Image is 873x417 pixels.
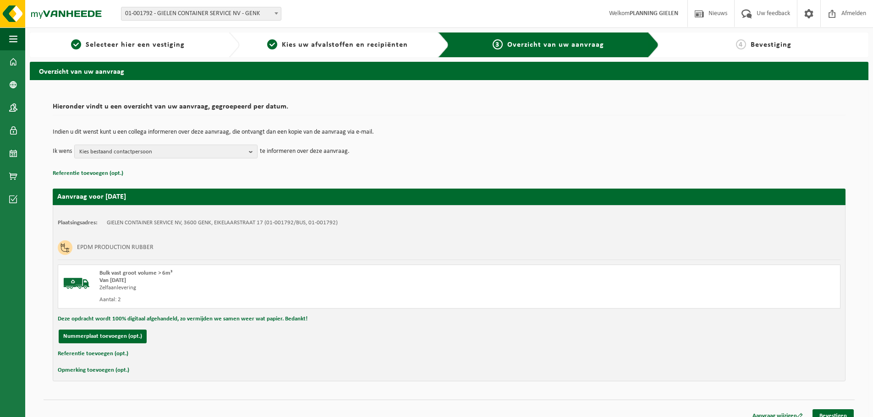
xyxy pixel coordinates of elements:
strong: PLANNING GIELEN [630,10,678,17]
h2: Hieronder vindt u een overzicht van uw aanvraag, gegroepeerd per datum. [53,103,846,115]
span: Bulk vast groot volume > 6m³ [99,270,172,276]
p: Ik wens [53,145,72,158]
span: Selecteer hier een vestiging [86,41,185,49]
button: Referentie toevoegen (opt.) [53,168,123,179]
p: Indien u dit wenst kunt u een collega informeren over deze aanvraag, die ontvangt dan een kopie v... [53,129,846,135]
button: Nummerplaat toevoegen (opt.) [59,330,147,343]
strong: Van [DATE] [99,277,126,283]
td: GIELEN CONTAINER SERVICE NV, 3600 GENK, EIKELAARSTRAAT 17 (01-001792/BUS, 01-001792) [107,219,338,227]
p: te informeren over deze aanvraag. [260,145,350,158]
strong: Plaatsingsadres: [58,220,98,226]
span: 4 [736,39,746,49]
a: 1Selecteer hier een vestiging [34,39,221,50]
span: 2 [267,39,277,49]
span: Bevestiging [751,41,791,49]
img: BL-SO-LV.png [63,270,90,297]
div: Zelfaanlevering [99,284,486,292]
button: Referentie toevoegen (opt.) [58,348,128,360]
span: Kies bestaand contactpersoon [79,145,245,159]
button: Deze opdracht wordt 100% digitaal afgehandeld, zo vermijden we samen weer wat papier. Bedankt! [58,313,307,325]
div: Aantal: 2 [99,296,486,303]
span: 1 [71,39,81,49]
span: 01-001792 - GIELEN CONTAINER SERVICE NV - GENK [121,7,281,20]
span: Kies uw afvalstoffen en recipiënten [282,41,408,49]
span: 3 [493,39,503,49]
button: Kies bestaand contactpersoon [74,145,258,158]
button: Opmerking toevoegen (opt.) [58,364,129,376]
h2: Overzicht van uw aanvraag [30,62,868,80]
a: 2Kies uw afvalstoffen en recipiënten [244,39,431,50]
span: Overzicht van uw aanvraag [507,41,604,49]
strong: Aanvraag voor [DATE] [57,193,126,200]
h3: EPDM PRODUCTION RUBBER [77,240,154,255]
span: 01-001792 - GIELEN CONTAINER SERVICE NV - GENK [121,7,281,21]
